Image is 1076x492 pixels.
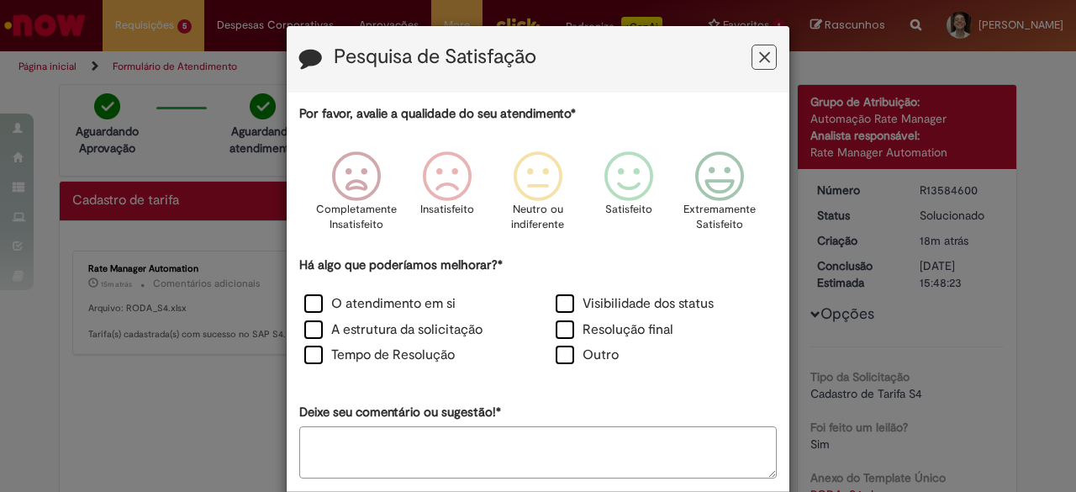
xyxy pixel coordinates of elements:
label: Resolução final [556,320,673,340]
p: Satisfeito [605,202,652,218]
label: Visibilidade dos status [556,294,714,314]
label: Deixe seu comentário ou sugestão!* [299,404,501,421]
div: Satisfeito [586,139,672,254]
label: O atendimento em si [304,294,456,314]
label: Por favor, avalie a qualidade do seu atendimento* [299,105,576,123]
div: Há algo que poderíamos melhorar?* [299,257,777,370]
p: Neutro ou indiferente [508,202,568,233]
p: Extremamente Satisfeito [683,202,756,233]
p: Insatisfeito [420,202,474,218]
p: Completamente Insatisfeito [316,202,397,233]
div: Insatisfeito [404,139,490,254]
div: Completamente Insatisfeito [313,139,398,254]
div: Neutro ou indiferente [495,139,581,254]
label: Pesquisa de Satisfação [334,46,536,68]
div: Extremamente Satisfeito [677,139,762,254]
label: A estrutura da solicitação [304,320,483,340]
label: Tempo de Resolução [304,346,455,365]
label: Outro [556,346,619,365]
